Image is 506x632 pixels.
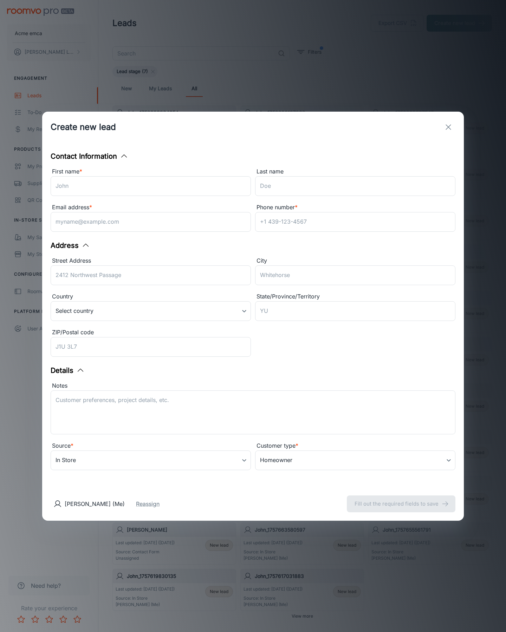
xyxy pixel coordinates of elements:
div: Notes [51,381,455,390]
input: Whitehorse [255,265,455,285]
button: Details [51,365,85,376]
input: YU [255,301,455,321]
div: In Store [51,450,251,470]
button: Reassign [136,500,160,508]
div: Last name [255,167,455,176]
div: First name [51,167,251,176]
div: Country [51,292,251,301]
button: exit [441,120,455,134]
input: myname@example.com [51,212,251,232]
div: Email address [51,203,251,212]
button: Address [51,240,90,251]
div: Source [51,441,251,450]
div: City [255,256,455,265]
div: Customer type [255,441,455,450]
input: +1 439-123-4567 [255,212,455,232]
div: Homeowner [255,450,455,470]
div: State/Province/Territory [255,292,455,301]
div: Select country [51,301,251,321]
button: Contact Information [51,151,128,162]
input: John [51,176,251,196]
input: Doe [255,176,455,196]
div: Phone number [255,203,455,212]
div: ZIP/Postal code [51,328,251,337]
input: J1U 3L7 [51,337,251,357]
h1: Create new lead [51,121,116,133]
input: 2412 Northwest Passage [51,265,251,285]
div: Street Address [51,256,251,265]
p: [PERSON_NAME] (Me) [65,500,125,508]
